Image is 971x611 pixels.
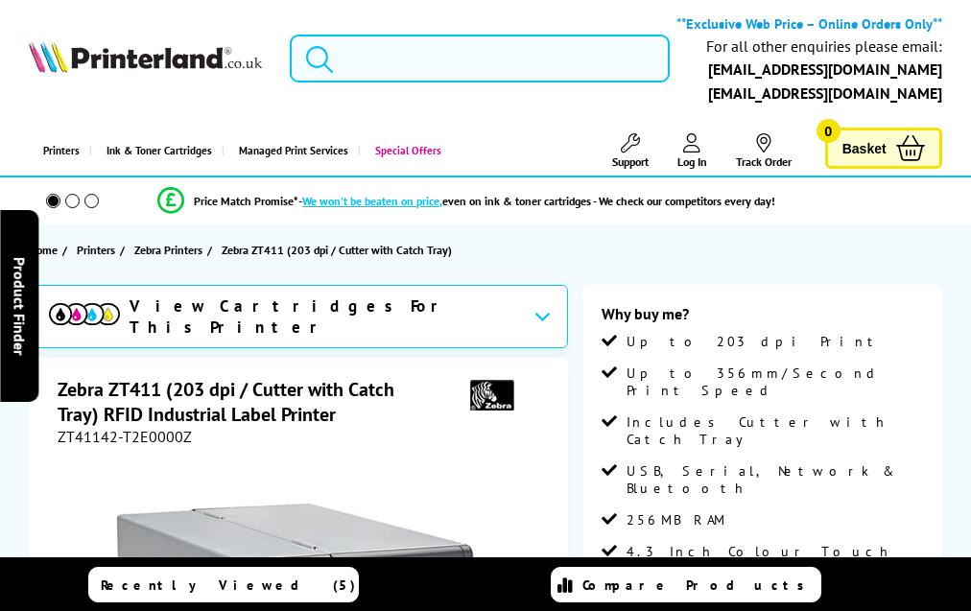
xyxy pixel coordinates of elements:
[134,240,207,260] a: Zebra Printers
[358,127,451,176] a: Special Offers
[89,127,222,176] a: Ink & Toner Cartridges
[825,128,942,169] a: Basket 0
[677,133,707,169] a: Log In
[708,59,942,79] a: [EMAIL_ADDRESS][DOMAIN_NAME]
[708,83,942,103] a: [EMAIL_ADDRESS][DOMAIN_NAME]
[77,240,115,260] span: Printers
[101,576,356,594] span: Recently Viewed (5)
[222,240,457,260] a: Zebra ZT411 (203 dpi / Cutter with Catch Tray)
[298,194,775,208] div: - even on ink & toner cartridges - We check our competitors every day!
[107,127,212,176] span: Ink & Toner Cartridges
[448,377,536,412] img: Zebra
[77,240,120,260] a: Printers
[602,304,923,333] div: Why buy me?
[29,240,58,260] span: Home
[627,333,882,350] span: Up to 203 dpi Print
[302,194,442,208] span: We won’t be beaten on price,
[10,184,923,218] li: modal_Promise
[29,40,261,77] a: Printerland Logo
[677,154,707,169] span: Log In
[29,127,89,176] a: Printers
[676,14,942,33] b: **Exclusive Web Price – Online Orders Only**
[627,364,923,399] span: Up to 356mm/Second Print Speed
[58,427,192,446] span: ZT41142-T2E0000Z
[736,133,792,169] a: Track Order
[222,127,358,176] a: Managed Print Services
[194,194,298,208] span: Price Match Promise*
[706,37,942,56] div: For all other enquiries please email:
[627,462,923,497] span: USB, Serial, Network & Bluetooth
[627,511,726,529] span: 256MB RAM
[582,576,815,594] span: Compare Products
[627,543,923,577] span: 4.3 Inch Colour Touch Screen
[627,413,923,448] span: Includes Cutter with Catch Tray
[817,119,841,143] span: 0
[10,256,29,355] span: Product Finder
[29,40,261,73] img: Printerland Logo
[612,154,649,169] span: Support
[130,295,518,338] span: View Cartridges For This Printer
[88,567,359,602] a: Recently Viewed (5)
[29,240,62,260] a: Home
[842,135,887,161] span: Basket
[612,133,649,169] a: Support
[222,240,452,260] span: Zebra ZT411 (203 dpi / Cutter with Catch Tray)
[58,377,448,427] h1: Zebra ZT411 (203 dpi / Cutter with Catch Tray) RFID Industrial Label Printer
[551,567,821,602] a: Compare Products
[134,240,202,260] span: Zebra Printers
[49,303,120,325] img: cmyk-icon.svg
